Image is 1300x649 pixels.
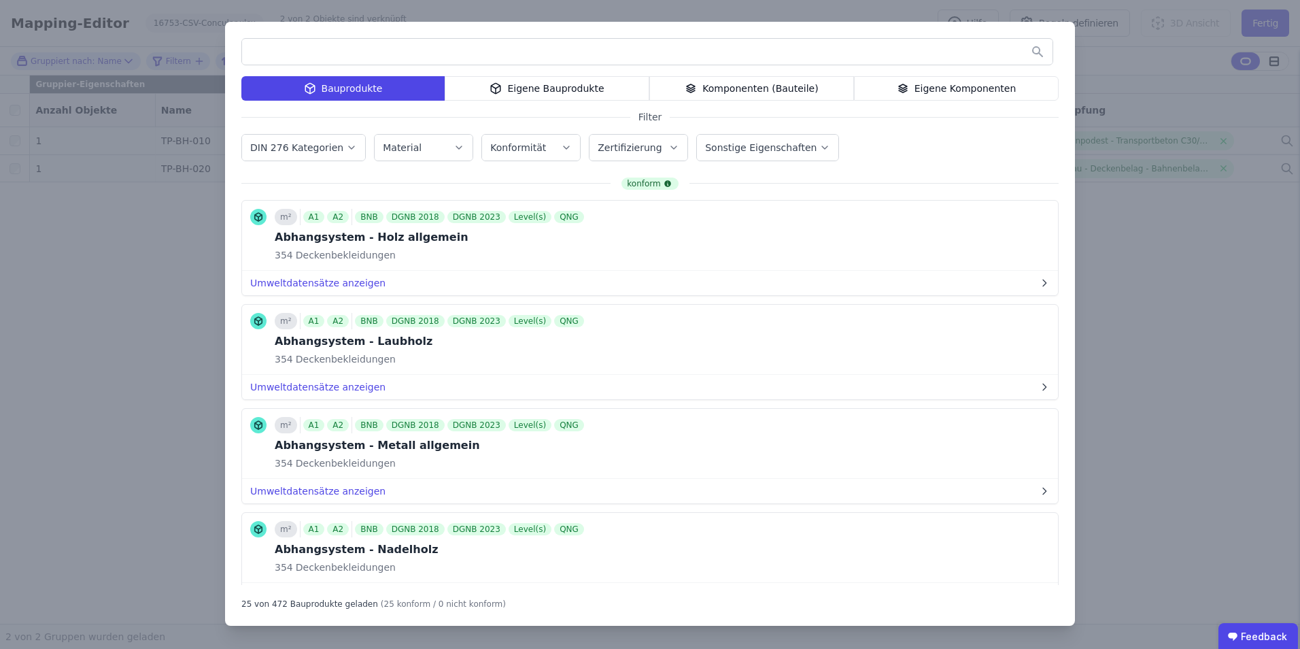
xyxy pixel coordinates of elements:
[293,352,396,366] span: Deckenbekleidungen
[293,456,396,470] span: Deckenbekleidungen
[242,271,1058,295] button: Umweltdatensätze anzeigen
[854,76,1059,101] div: Eigene Komponenten
[242,583,1058,608] button: Umweltdatensätze anzeigen
[327,211,349,223] div: A2
[275,209,297,225] div: m²
[621,178,678,190] div: konform
[386,419,445,431] div: DGNB 2018
[242,135,365,161] button: DIN 276 Kategorien
[242,375,1058,399] button: Umweltdatensätze anzeigen
[275,456,293,470] span: 354
[241,593,378,610] div: 25 von 472 Bauprodukte geladen
[386,211,445,223] div: DGNB 2018
[275,437,587,454] div: Abhangsystem - Metall allgemein
[327,315,349,327] div: A2
[445,76,649,101] div: Eigene Bauprodukte
[383,142,424,153] label: Material
[447,419,506,431] div: DGNB 2023
[275,229,587,246] div: Abhangsystem - Holz allgemein
[327,419,349,431] div: A2
[447,315,506,327] div: DGNB 2023
[275,521,297,537] div: m²
[355,211,383,223] div: BNB
[705,142,819,153] label: Sonstige Eigenschaften
[482,135,580,161] button: Konformität
[355,315,383,327] div: BNB
[355,523,383,535] div: BNB
[275,313,297,329] div: m²
[490,142,549,153] label: Konformität
[303,419,325,431] div: A1
[242,479,1058,503] button: Umweltdatensätze anzeigen
[275,352,293,366] span: 354
[649,76,854,101] div: Komponenten (Bauteile)
[509,419,551,431] div: Level(s)
[327,523,349,535] div: A2
[303,523,325,535] div: A1
[293,248,396,262] span: Deckenbekleidungen
[355,419,383,431] div: BNB
[275,248,293,262] span: 354
[554,315,584,327] div: QNG
[509,523,551,535] div: Level(s)
[598,142,664,153] label: Zertifizierung
[250,142,346,153] label: DIN 276 Kategorien
[303,211,325,223] div: A1
[589,135,687,161] button: Zertifizierung
[293,561,396,574] span: Deckenbekleidungen
[554,523,584,535] div: QNG
[381,593,506,610] div: (25 konform / 0 nicht konform)
[275,417,297,433] div: m²
[275,333,587,350] div: Abhangsystem - Laubholz
[554,419,584,431] div: QNG
[386,523,445,535] div: DGNB 2018
[554,211,584,223] div: QNG
[697,135,838,161] button: Sonstige Eigenschaften
[447,211,506,223] div: DGNB 2023
[275,542,587,558] div: Abhangsystem - Nadelholz
[386,315,445,327] div: DGNB 2018
[375,135,473,161] button: Material
[509,315,551,327] div: Level(s)
[241,76,445,101] div: Bauprodukte
[275,561,293,574] span: 354
[447,523,506,535] div: DGNB 2023
[303,315,325,327] div: A1
[509,211,551,223] div: Level(s)
[630,110,670,124] span: Filter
